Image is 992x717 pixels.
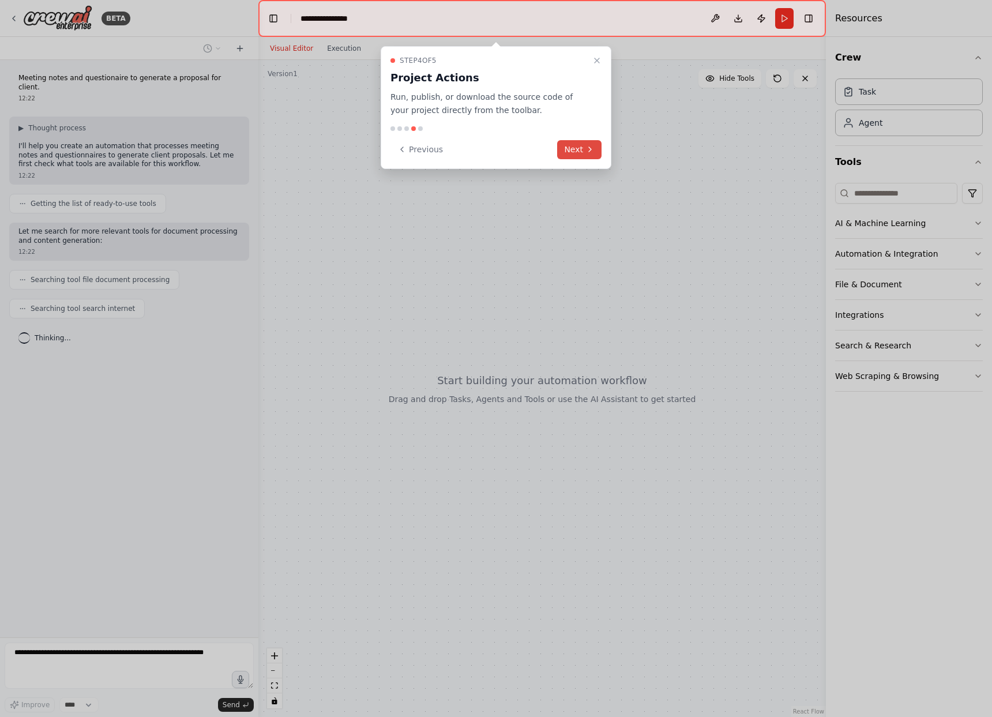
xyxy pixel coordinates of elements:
button: Close walkthrough [590,54,604,67]
button: Next [557,140,602,159]
p: Run, publish, or download the source code of your project directly from the toolbar. [390,91,588,117]
button: Hide left sidebar [265,10,281,27]
h3: Project Actions [390,70,588,86]
button: Previous [390,140,450,159]
span: Step 4 of 5 [400,56,437,65]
